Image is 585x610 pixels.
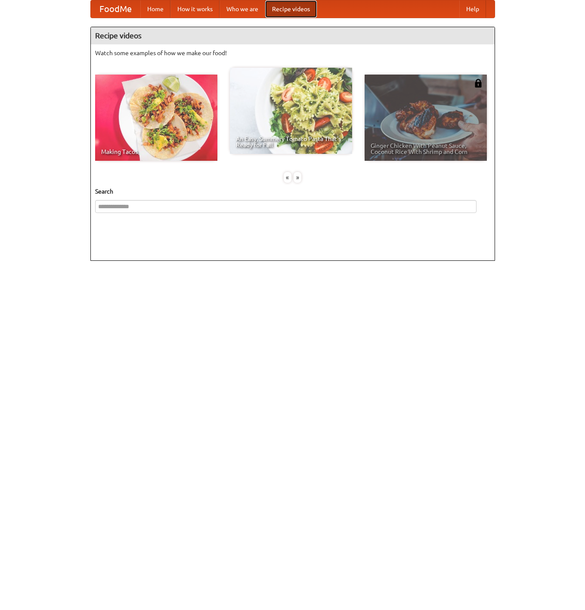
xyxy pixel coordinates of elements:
div: » [294,172,301,183]
p: Watch some examples of how we make our food! [95,49,490,57]
h4: Recipe videos [91,27,495,44]
a: Making Tacos [95,75,217,161]
div: « [284,172,291,183]
a: Recipe videos [265,0,317,18]
h5: Search [95,187,490,196]
img: 483408.png [474,79,483,88]
a: Who we are [220,0,265,18]
span: An Easy, Summery Tomato Pasta That's Ready for Fall [236,136,346,148]
a: An Easy, Summery Tomato Pasta That's Ready for Fall [230,68,352,154]
a: How it works [170,0,220,18]
a: Home [140,0,170,18]
a: Help [459,0,486,18]
a: FoodMe [91,0,140,18]
span: Making Tacos [101,149,211,155]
